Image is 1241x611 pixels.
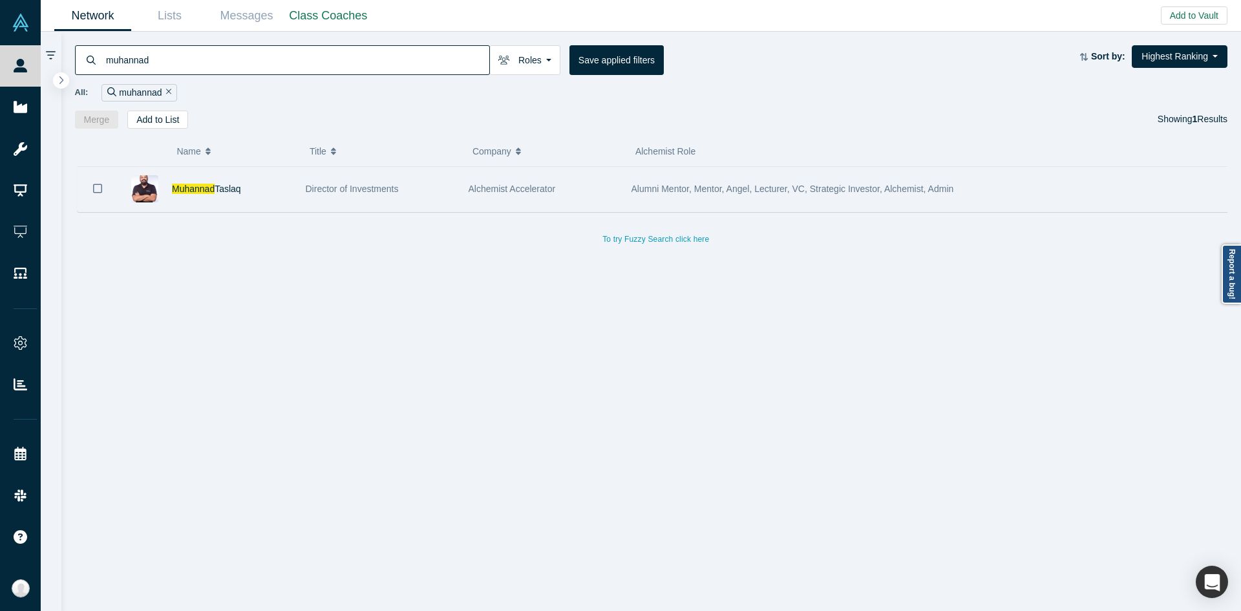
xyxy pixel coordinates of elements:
img: Anna Sanchez's Account [12,579,30,597]
strong: 1 [1193,114,1198,124]
a: Class Coaches [285,1,372,31]
span: Name [176,138,200,165]
img: Alchemist Vault Logo [12,14,30,32]
a: MuhannadTaslaq [172,184,241,194]
img: Muhannad Taslaq's Profile Image [131,175,158,202]
span: Title [310,138,326,165]
button: To try Fuzzy Search click here [593,231,718,248]
button: Name [176,138,296,165]
a: Lists [131,1,208,31]
button: Remove Filter [162,85,172,100]
strong: Sort by: [1091,51,1125,61]
span: Taslaq [215,184,240,194]
span: Director of Investments [306,184,399,194]
button: Title [310,138,459,165]
span: Results [1193,114,1227,124]
button: Save applied filters [569,45,664,75]
button: Company [472,138,622,165]
button: Add to List [127,111,188,129]
input: Search by name, title, company, summary, expertise, investment criteria or topics of focus [105,45,489,75]
span: All: [75,86,89,99]
span: Alchemist Role [635,146,695,156]
span: Muhannad [172,184,215,194]
button: Bookmark [78,166,118,211]
span: Alumni Mentor, Mentor, Angel, Lecturer, VC, Strategic Investor, Alchemist, Admin [631,184,954,194]
button: Merge [75,111,119,129]
div: Showing [1158,111,1227,129]
a: Messages [208,1,285,31]
a: Report a bug! [1222,244,1241,304]
div: muhannad [101,84,177,102]
button: Add to Vault [1161,6,1227,25]
span: Alchemist Accelerator [469,184,556,194]
button: Highest Ranking [1132,45,1227,68]
button: Roles [489,45,560,75]
a: Network [54,1,131,31]
span: Company [472,138,511,165]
